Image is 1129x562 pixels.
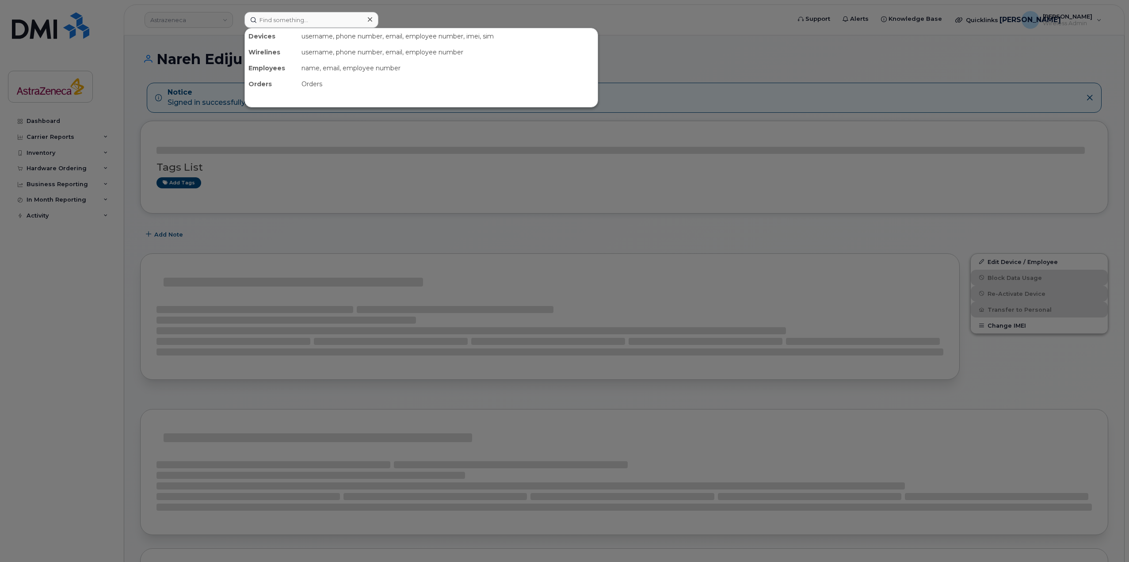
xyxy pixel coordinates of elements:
[245,60,298,76] div: Employees
[298,44,598,60] div: username, phone number, email, employee number
[245,44,298,60] div: Wirelines
[298,28,598,44] div: username, phone number, email, employee number, imei, sim
[245,28,298,44] div: Devices
[245,76,298,92] div: Orders
[298,60,598,76] div: name, email, employee number
[298,76,598,92] div: Orders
